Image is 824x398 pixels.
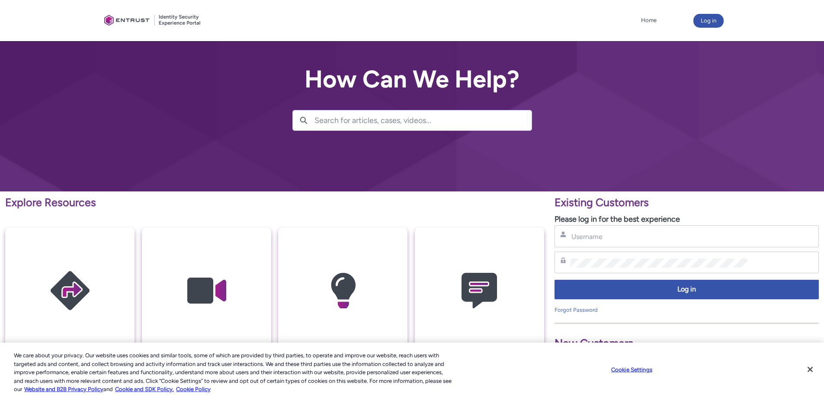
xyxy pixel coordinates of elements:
a: Cookie and SDK Policy. [115,386,174,392]
p: Please log in for the best experience [555,214,819,225]
img: Getting Started [29,244,111,337]
a: Cookie Policy [176,386,211,392]
button: Search [293,110,314,130]
button: Log in [555,280,819,299]
img: Knowledge Articles [302,244,384,337]
button: Log in [693,14,724,28]
button: Cookie Settings [605,361,659,379]
p: New Customers [555,335,819,352]
img: Contact Support [438,244,520,337]
input: Search for articles, cases, videos... [314,110,532,130]
button: Close [801,360,820,379]
p: Existing Customers [555,194,819,211]
a: Forgot Password [555,307,598,313]
input: Username [571,232,747,241]
div: We care about your privacy. Our website uses cookies and similar tools, some of which are provide... [14,351,453,394]
h2: How Can We Help? [292,66,532,93]
a: Home [639,14,659,27]
a: More information about our cookie policy., opens in a new tab [24,386,103,392]
img: Video Guides [165,244,247,337]
p: Explore Resources [5,194,544,211]
span: Log in [560,285,813,294]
